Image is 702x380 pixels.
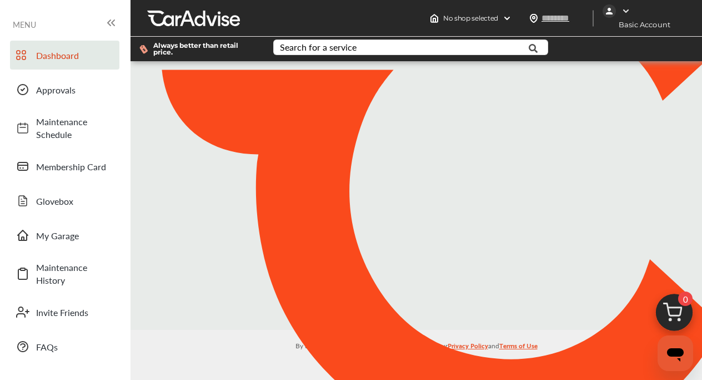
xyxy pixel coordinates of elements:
a: Membership Card [10,152,119,181]
img: header-divider.bc55588e.svg [593,10,594,27]
img: dollor_label_vector.a70140d1.svg [139,45,148,54]
span: Invite Friends [36,306,114,319]
div: Search for a service [280,43,357,52]
span: MENU [13,20,36,29]
iframe: Button to launch messaging window [658,335,693,371]
span: 0 [678,292,693,306]
p: By using the CarAdvise application, you agree to our and [131,339,702,351]
img: WGsFRI8htEPBVLJbROoPRyZpYNWhNONpIPPETTm6eUC0GeLEiAAAAAElFTkSuQmCC [621,7,630,16]
img: location_vector.a44bc228.svg [529,14,538,23]
a: Dashboard [10,41,119,70]
a: Approvals [10,75,119,104]
img: cart_icon.3d0951e8.svg [648,289,701,342]
img: jVpblrzwTbfkPYzPPzSLxeg0AAAAASUVORK5CYII= [603,4,616,18]
span: Membership Card [36,160,114,173]
span: Maintenance History [36,261,114,287]
span: Basic Account [604,19,679,31]
span: Dashboard [36,49,114,62]
img: CA_CheckIcon.cf4f08d4.svg [418,176,451,205]
span: My Garage [36,229,114,242]
a: FAQs [10,332,119,361]
span: Always better than retail price. [153,42,255,56]
img: header-down-arrow.9dd2ce7d.svg [503,14,512,23]
a: Maintenance History [10,255,119,292]
span: Glovebox [36,195,114,208]
span: No shop selected [443,14,498,23]
img: header-home-logo.8d720a4f.svg [430,14,439,23]
span: FAQs [36,340,114,353]
a: My Garage [10,221,119,250]
a: Glovebox [10,186,119,215]
a: Maintenance Schedule [10,110,119,146]
span: Maintenance Schedule [36,115,114,141]
a: Invite Friends [10,298,119,327]
span: Approvals [36,83,114,96]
